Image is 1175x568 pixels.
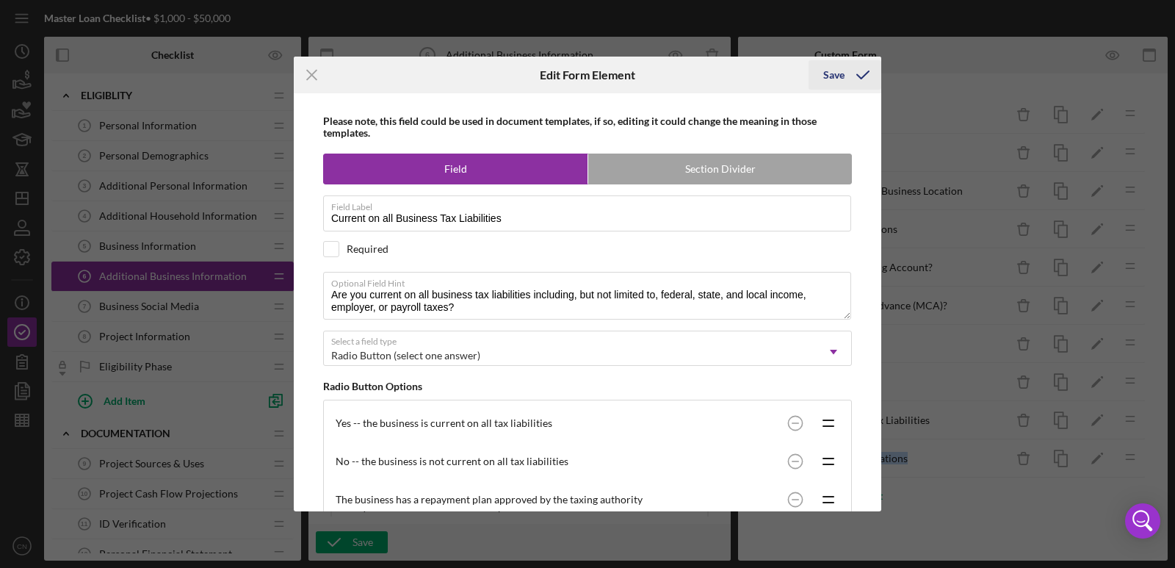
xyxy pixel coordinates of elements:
body: Rich Text Area. Press ALT-0 for help. [12,12,364,28]
p: Please share additional details about your business. This will enable us to gain a deeper underst... [12,12,364,61]
div: No -- the business is not current on all tax liabilities [336,456,781,467]
div: Required [347,243,388,255]
p: Your input in this section is valuable as it allows us to tailor our solutions to your specific n... [12,73,364,122]
label: Optional Field Hint [331,273,851,289]
textarea: Are you current on all business tax liabilities including, but not limited to, federal, state, an... [323,272,851,319]
button: Save [809,60,881,90]
label: Field Label [331,196,851,212]
div: Save [823,60,845,90]
div: Yes -- the business is current on all tax liabilities [336,417,781,429]
label: Section Divider [588,154,852,184]
div: Radio Button (select one answer) [331,350,480,362]
b: Please note, this field could be used in document templates, if so, editing it could change the m... [323,115,817,139]
h6: Edit Form Element [540,68,635,82]
label: Field [324,154,587,184]
b: Radio Button Options [323,380,422,392]
div: The business has a repayment plan approved by the taxing authority [336,494,781,506]
div: Open Intercom Messenger [1125,503,1160,539]
body: Rich Text Area. Press ALT-0 for help. [12,12,364,122]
